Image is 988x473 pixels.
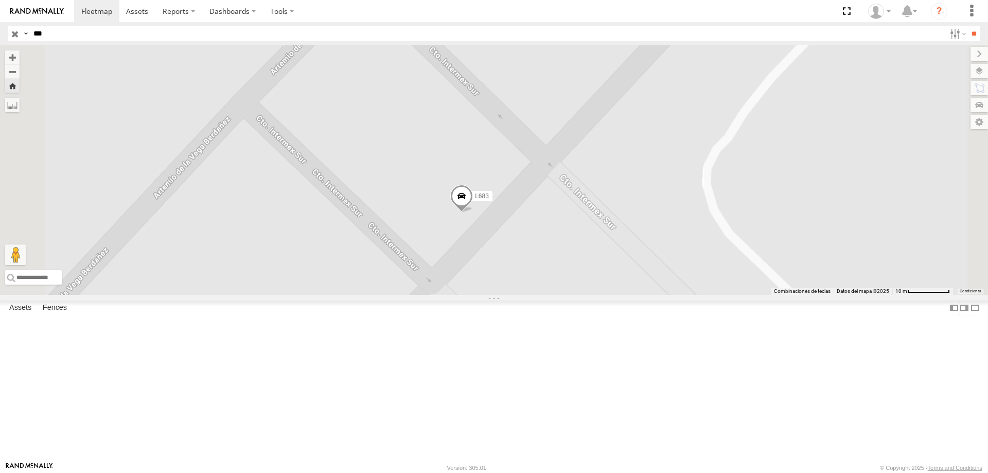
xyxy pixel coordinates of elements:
button: Escala del mapa: 10 m por 79 píxeles [892,288,953,295]
img: rand-logo.svg [10,8,64,15]
span: Datos del mapa ©2025 [837,288,889,294]
div: © Copyright 2025 - [880,465,982,471]
label: Search Query [22,26,30,41]
button: Arrastra el hombrecito naranja al mapa para abrir Street View [5,244,26,265]
span: L683 [475,192,489,200]
label: Dock Summary Table to the Left [949,301,959,316]
button: Zoom out [5,64,20,79]
div: MANUEL HERNANDEZ [864,4,894,19]
button: Zoom Home [5,79,20,93]
label: Map Settings [971,115,988,129]
button: Zoom in [5,50,20,64]
a: Visit our Website [6,463,53,473]
a: Terms and Conditions [928,465,982,471]
label: Assets [4,301,37,315]
label: Measure [5,98,20,112]
i: ? [931,3,947,20]
div: Version: 305.01 [447,465,486,471]
a: Condiciones [960,289,981,293]
span: 10 m [895,288,907,294]
label: Hide Summary Table [970,301,980,316]
button: Combinaciones de teclas [774,288,831,295]
label: Search Filter Options [946,26,968,41]
label: Dock Summary Table to the Right [959,301,969,316]
label: Fences [38,301,72,315]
